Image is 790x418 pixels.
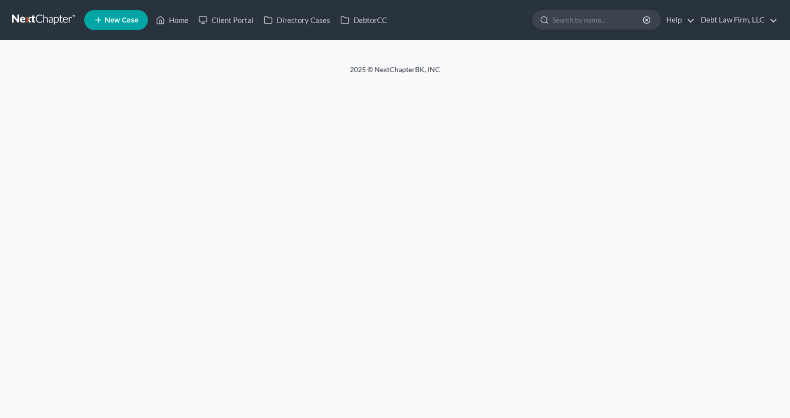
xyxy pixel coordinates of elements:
a: Debt Law Firm, LLC [696,11,777,29]
a: Home [151,11,193,29]
div: 2025 © NextChapterBK, INC [109,65,681,83]
a: DebtorCC [335,11,392,29]
input: Search by name... [552,11,644,29]
a: Directory Cases [259,11,335,29]
span: New Case [105,17,138,24]
a: Client Portal [193,11,259,29]
a: Help [661,11,695,29]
